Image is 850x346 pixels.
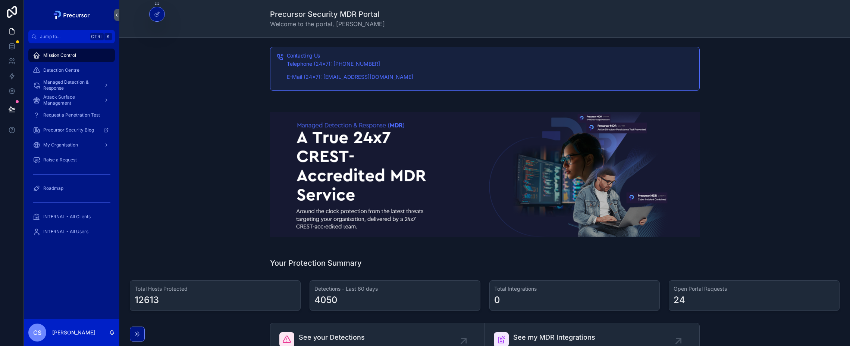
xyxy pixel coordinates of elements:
[314,294,338,306] div: 4050
[494,294,500,306] div: 0
[674,285,835,293] h3: Open Portal Requests
[28,64,115,77] a: Detection Centre
[299,332,434,343] span: See your Detections
[43,214,91,220] span: INTERNAL - All Clients
[43,94,98,106] span: Attack Surface Management
[43,127,94,133] span: Precursor Security Blog
[28,78,115,92] a: Managed Detection & Response
[270,112,700,237] img: 17888-2024-08-22-14_25_07-Picture1.png
[24,43,119,248] div: scrollable content
[28,108,115,122] a: Request a Penetration Test
[90,33,104,40] span: Ctrl
[43,52,76,58] span: Mission Control
[43,142,78,148] span: My Organisation
[52,329,95,336] p: [PERSON_NAME]
[287,73,693,81] p: E-Mail (24x7): [EMAIL_ADDRESS][DOMAIN_NAME]
[28,210,115,223] a: INTERNAL - All Clients
[513,332,678,343] span: See my MDR Integrations
[33,328,41,337] span: CS
[287,60,693,68] p: Telephone (24x7): [PHONE_NUMBER]
[287,60,693,81] div: Telephone (24x7): 01912491612 E-Mail (24x7): soc@precursorsecurity.com
[28,153,115,167] a: Raise a Request
[40,34,87,40] span: Jump to...
[135,285,296,293] h3: Total Hosts Protected
[28,225,115,238] a: INTERNAL - All Users
[43,79,98,91] span: Managed Detection & Response
[43,67,79,73] span: Detection Centre
[494,285,655,293] h3: Total Integrations
[28,138,115,152] a: My Organisation
[28,182,115,195] a: Roadmap
[28,30,115,43] button: Jump to...CtrlK
[43,185,63,191] span: Roadmap
[43,229,88,235] span: INTERNAL - All Users
[270,9,385,19] h1: Precursor Security MDR Portal
[43,112,100,118] span: Request a Penetration Test
[270,258,362,268] h1: Your Protection Summary
[105,34,111,40] span: K
[270,19,385,28] span: Welcome to the portal, [PERSON_NAME]
[314,285,476,293] h3: Detections - Last 60 days
[28,49,115,62] a: Mission Control
[43,157,77,163] span: Raise a Request
[28,93,115,107] a: Attack Surface Management
[28,123,115,137] a: Precursor Security Blog
[674,294,685,306] div: 24
[287,53,693,58] h5: Contacting Us
[135,294,159,306] div: 12613
[51,9,92,21] img: App logo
